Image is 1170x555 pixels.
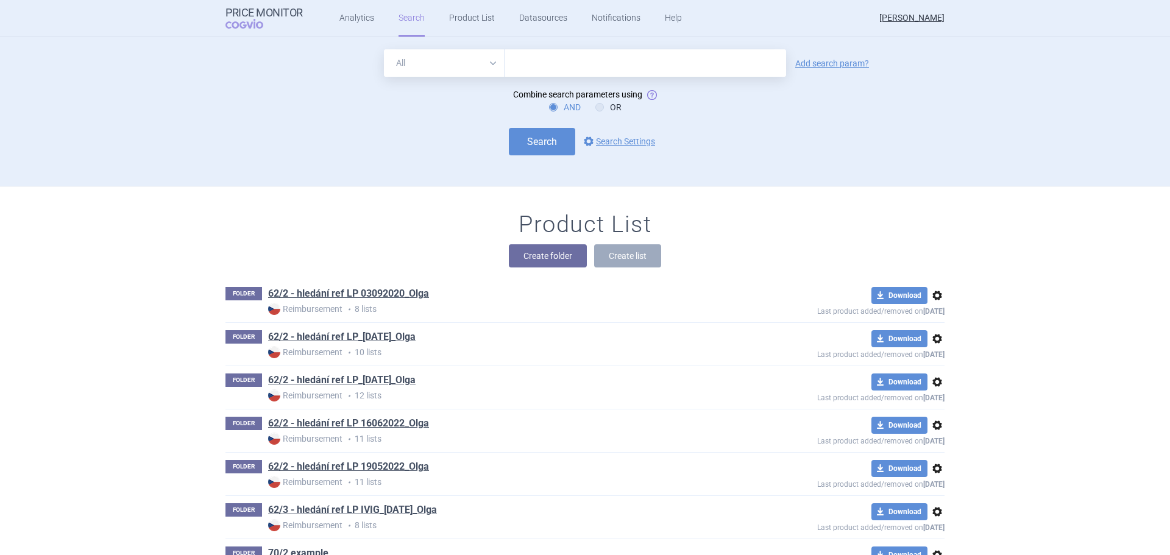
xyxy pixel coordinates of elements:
[509,244,587,267] button: Create folder
[871,373,927,391] button: Download
[729,347,945,359] p: Last product added/removed on
[268,476,729,489] p: 11 lists
[268,460,429,473] a: 62/2 - hledání ref LP 19052022_Olga
[268,389,729,402] p: 12 lists
[268,519,729,532] p: 8 lists
[268,287,429,300] a: 62/2 - hledání ref LP 03092020_Olga
[923,350,945,359] strong: [DATE]
[871,330,927,347] button: Download
[268,330,416,346] h1: 62/2 - hledání ref LP_05 10 2022_Olga
[342,347,355,359] i: •
[268,389,280,401] img: CZ
[342,390,355,402] i: •
[225,503,262,517] p: FOLDER
[923,307,945,316] strong: [DATE]
[795,59,869,68] a: Add search param?
[268,303,342,315] strong: Reimbursement
[268,417,429,433] h1: 62/2 - hledání ref LP 16062022_Olga
[268,503,437,519] h1: 62/3 - hledání ref LP IVIG_11 05 2023_Olga
[923,437,945,445] strong: [DATE]
[225,7,303,19] strong: Price Monitor
[268,303,729,316] p: 8 lists
[729,477,945,489] p: Last product added/removed on
[729,304,945,316] p: Last product added/removed on
[268,373,416,387] a: 62/2 - hledání ref LP_[DATE]_Olga
[268,389,342,401] strong: Reimbursement
[923,394,945,402] strong: [DATE]
[595,101,622,113] label: OR
[342,520,355,532] i: •
[268,433,342,445] strong: Reimbursement
[225,330,262,344] p: FOLDER
[549,101,581,113] label: AND
[581,134,655,149] a: Search Settings
[871,287,927,304] button: Download
[594,244,661,267] button: Create list
[268,476,280,488] img: CZ
[268,519,280,531] img: CZ
[268,433,729,445] p: 11 lists
[268,330,416,344] a: 62/2 - hledání ref LP_[DATE]_Olga
[225,460,262,473] p: FOLDER
[871,503,927,520] button: Download
[729,434,945,445] p: Last product added/removed on
[729,520,945,532] p: Last product added/removed on
[871,417,927,434] button: Download
[225,7,303,30] a: Price MonitorCOGVIO
[225,373,262,387] p: FOLDER
[519,211,651,239] h1: Product List
[729,391,945,402] p: Last product added/removed on
[268,346,342,358] strong: Reimbursement
[513,90,642,99] span: Combine search parameters using
[509,128,575,155] button: Search
[268,519,342,531] strong: Reimbursement
[268,287,429,303] h1: 62/2 - hledání ref LP 03092020_Olga
[268,346,729,359] p: 10 lists
[923,523,945,532] strong: [DATE]
[225,19,280,29] span: COGVIO
[225,287,262,300] p: FOLDER
[268,346,280,358] img: CZ
[268,417,429,430] a: 62/2 - hledání ref LP 16062022_Olga
[225,417,262,430] p: FOLDER
[268,433,280,445] img: CZ
[268,476,342,488] strong: Reimbursement
[268,460,429,476] h1: 62/2 - hledání ref LP 19052022_Olga
[923,480,945,489] strong: [DATE]
[342,476,355,489] i: •
[268,503,437,517] a: 62/3 - hledání ref LP IVIG_[DATE]_Olga
[268,303,280,315] img: CZ
[268,373,416,389] h1: 62/2 - hledání ref LP_11 05 2023_Olga
[342,433,355,445] i: •
[871,460,927,477] button: Download
[342,303,355,316] i: •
